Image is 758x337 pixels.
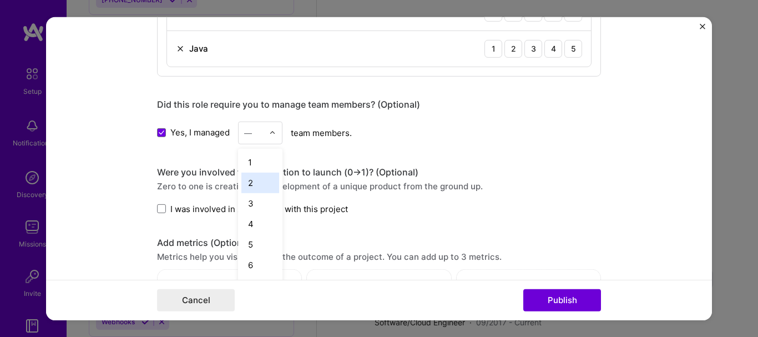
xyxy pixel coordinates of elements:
[241,193,279,213] div: 3
[157,166,601,178] div: Were you involved from inception to launch (0 -> 1)? (Optional)
[241,152,279,172] div: 1
[241,213,279,234] div: 4
[544,3,562,21] div: 4
[176,44,185,53] img: Remove
[241,275,279,295] div: 7
[523,289,601,311] button: Publish
[524,3,542,21] div: 3
[269,129,276,136] img: drop icon
[157,289,235,311] button: Cancel
[157,251,601,263] div: Metrics help you visually show the outcome of a project. You can add up to 3 metrics.
[241,234,279,254] div: 5
[524,39,542,57] div: 3
[189,43,208,54] div: Java
[700,23,705,35] button: Close
[176,8,185,17] img: Remove
[170,203,348,214] span: I was involved in zero to one with this project
[564,39,582,57] div: 5
[544,39,562,57] div: 4
[241,172,279,193] div: 2
[157,98,601,110] div: Did this role require you to manage team members? (Optional)
[484,39,502,57] div: 1
[170,127,230,138] span: Yes, I managed
[504,39,522,57] div: 2
[157,121,601,144] div: team members.
[564,3,582,21] div: 5
[189,7,208,18] div: AWS
[157,180,601,192] div: Zero to one is creation and development of a unique product from the ground up.
[484,3,502,21] div: 1
[157,237,601,249] div: Add metrics (Optional)
[504,3,522,21] div: 2
[244,127,252,138] div: —
[241,254,279,275] div: 6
